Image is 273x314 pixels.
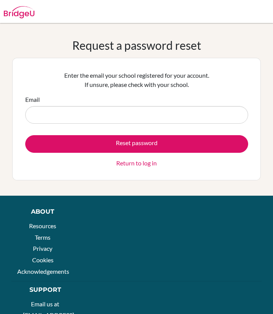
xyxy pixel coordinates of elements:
[32,256,54,263] a: Cookies
[25,135,248,153] button: Reset password
[25,71,248,89] p: Enter the email your school registered for your account. If unsure, please check with your school.
[23,285,67,294] div: Support
[25,95,40,104] label: Email
[17,207,68,216] div: About
[33,245,52,252] a: Privacy
[29,222,56,229] a: Resources
[17,268,69,275] a: Acknowledgements
[4,6,34,18] img: Bridge-U
[35,234,50,241] a: Terms
[116,159,157,168] a: Return to log in
[72,38,201,52] h1: Request a password reset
